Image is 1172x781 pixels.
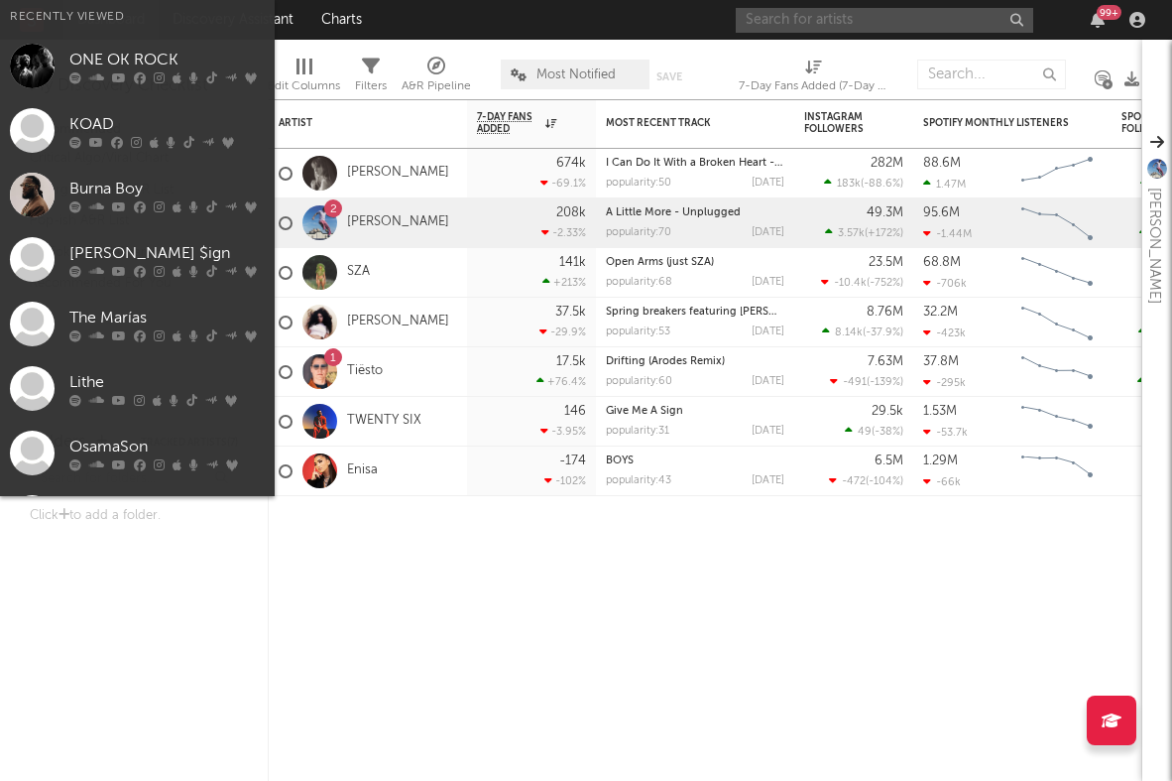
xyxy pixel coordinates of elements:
[268,74,340,98] div: Edit Columns
[822,325,903,338] div: ( )
[829,474,903,487] div: ( )
[875,455,903,467] div: 6.5M
[872,405,903,418] div: 29.5k
[1012,149,1102,198] svg: Chart title
[606,356,725,367] a: Drifting (Arodes Remix)
[845,425,903,438] div: ( )
[923,306,958,319] div: 32.2M
[752,178,784,189] div: [DATE]
[866,327,900,338] span: -37.9 %
[10,5,265,29] div: Recently Viewed
[869,476,900,487] span: -104 %
[536,375,586,388] div: +76.4 %
[825,226,903,239] div: ( )
[347,363,383,380] a: Tiësto
[923,277,967,290] div: -706k
[268,50,340,107] div: Edit Columns
[923,376,966,389] div: -295k
[1091,12,1105,28] button: 99+
[871,157,903,170] div: 282M
[606,406,683,417] a: Give Me A Sign
[402,50,471,107] div: A&R Pipeline
[606,178,671,189] div: popularity: 50
[835,327,863,338] span: 8.14k
[347,214,449,231] a: [PERSON_NAME]
[838,228,865,239] span: 3.57k
[606,227,671,238] div: popularity: 70
[875,427,900,438] span: -38 %
[752,227,784,238] div: [DATE]
[752,277,784,288] div: [DATE]
[923,475,961,488] div: -66k
[752,376,784,387] div: [DATE]
[858,427,872,438] span: 49
[923,206,960,219] div: 95.6M
[555,306,586,319] div: 37.5k
[923,157,961,170] div: 88.6M
[347,264,370,281] a: SZA
[544,474,586,487] div: -102 %
[69,242,265,266] div: [PERSON_NAME] $ign
[69,49,265,72] div: ONE OK ROCK
[347,314,449,330] a: [PERSON_NAME]
[923,426,968,439] div: -53.7k
[347,165,449,182] a: [PERSON_NAME]
[1012,298,1102,347] svg: Chart title
[542,276,586,289] div: +213 %
[923,405,957,418] div: 1.53M
[606,207,741,218] a: A Little More - Unplugged
[477,111,540,135] span: 7-Day Fans Added
[556,206,586,219] div: 208k
[739,74,887,98] div: 7-Day Fans Added (7-Day Fans Added)
[606,456,634,466] a: BOYS
[556,157,586,170] div: 674k
[606,307,826,318] a: Spring breakers featuring [PERSON_NAME]
[606,356,784,367] div: Drifting (Arodes Remix)
[923,355,959,368] div: 37.8M
[923,117,1072,129] div: Spotify Monthly Listeners
[559,455,586,467] div: -174
[923,326,966,339] div: -423k
[821,276,903,289] div: ( )
[923,256,961,269] div: 68.8M
[843,377,867,388] span: -491
[564,405,586,418] div: 146
[347,413,421,430] a: TWENTY SIX
[355,74,387,98] div: Filters
[824,177,903,190] div: ( )
[540,177,586,190] div: -69.1 %
[867,306,903,319] div: 8.76M
[30,504,238,528] div: Click to add a folder.
[355,50,387,107] div: Filters
[830,375,903,388] div: ( )
[1097,5,1121,20] div: 99 +
[917,60,1066,89] input: Search...
[1012,198,1102,248] svg: Chart title
[606,376,672,387] div: popularity: 60
[869,256,903,269] div: 23.5M
[656,71,682,82] button: Save
[540,425,586,438] div: -3.95 %
[1012,397,1102,447] svg: Chart title
[606,307,784,318] div: Spring breakers featuring kesha
[752,326,784,337] div: [DATE]
[1012,447,1102,496] svg: Chart title
[923,178,966,191] div: 1.47M
[1142,188,1166,304] div: [PERSON_NAME]
[804,111,874,135] div: Instagram Followers
[556,355,586,368] div: 17.5k
[606,475,671,486] div: popularity: 43
[402,74,471,98] div: A&R Pipeline
[539,325,586,338] div: -29.9 %
[69,436,265,459] div: OsamaSon
[606,158,784,169] div: I Can Do It With a Broken Heart - Dombresky Remix
[837,179,861,190] span: 183k
[279,117,427,129] div: Artist
[606,426,669,437] div: popularity: 31
[69,307,265,330] div: The Marías
[864,179,900,190] span: -88.6 %
[606,257,784,268] div: Open Arms (just SZA)
[1012,248,1102,298] svg: Chart title
[606,456,784,466] div: BOYS
[69,178,265,201] div: Burna Boy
